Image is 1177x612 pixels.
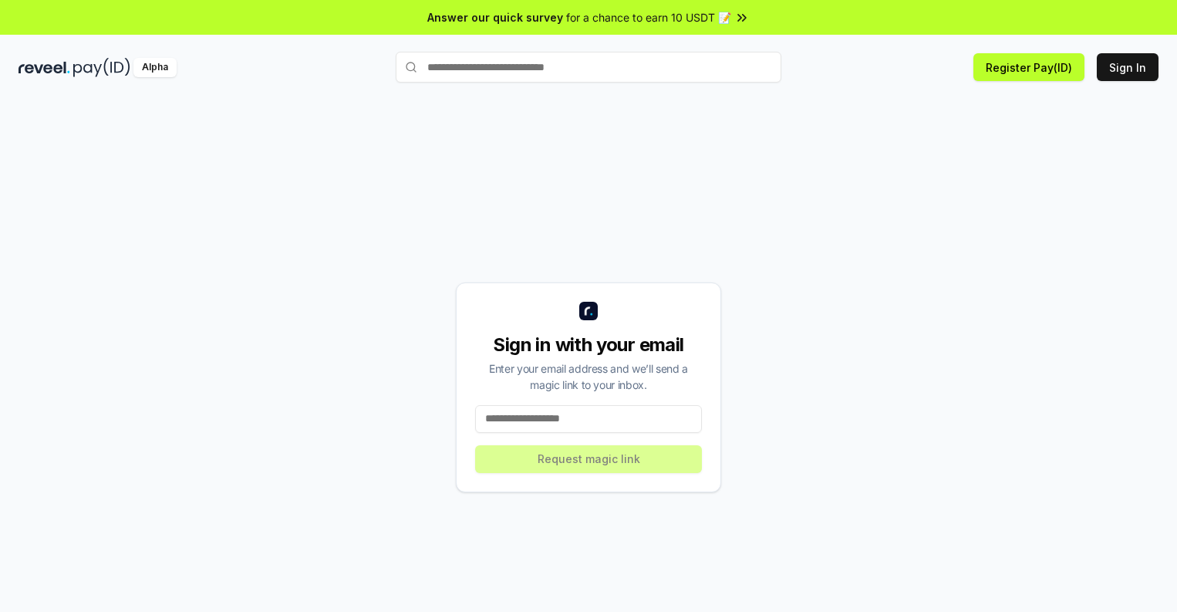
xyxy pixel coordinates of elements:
img: logo_small [579,302,598,320]
div: Alpha [133,58,177,77]
button: Sign In [1097,53,1158,81]
div: Enter your email address and we’ll send a magic link to your inbox. [475,360,702,393]
span: for a chance to earn 10 USDT 📝 [566,9,731,25]
div: Sign in with your email [475,333,702,357]
button: Register Pay(ID) [973,53,1084,81]
span: Answer our quick survey [427,9,563,25]
img: reveel_dark [19,58,70,77]
img: pay_id [73,58,130,77]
